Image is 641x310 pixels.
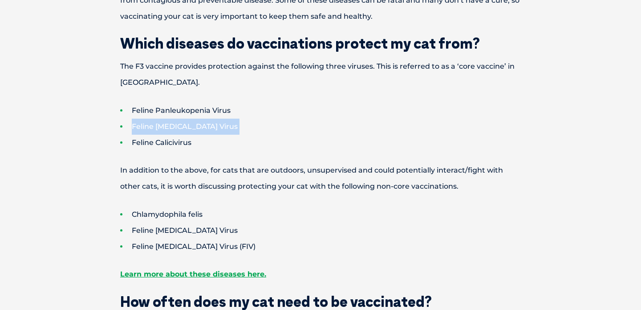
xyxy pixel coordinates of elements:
[89,58,552,91] p: The F3 vaccine provides protection against the following three viruses. This is referred to as a ...
[120,119,552,135] li: Feline [MEDICAL_DATA] Virus
[120,270,266,278] a: Learn more about these diseases here.
[120,239,552,255] li: Feline [MEDICAL_DATA] Virus (FIV)
[120,103,552,119] li: Feline Panleukopenia Virus
[120,223,552,239] li: Feline [MEDICAL_DATA] Virus
[120,207,552,223] li: Chlamydophila felis
[89,294,552,309] h2: How often does my cat need to be vaccinated?
[89,162,552,194] p: In addition to the above, for cats that are outdoors, unsupervised and could potentially interact...
[120,135,552,151] li: Feline Calicivirus
[89,36,552,50] h2: Which diseases do vaccinations protect my cat from?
